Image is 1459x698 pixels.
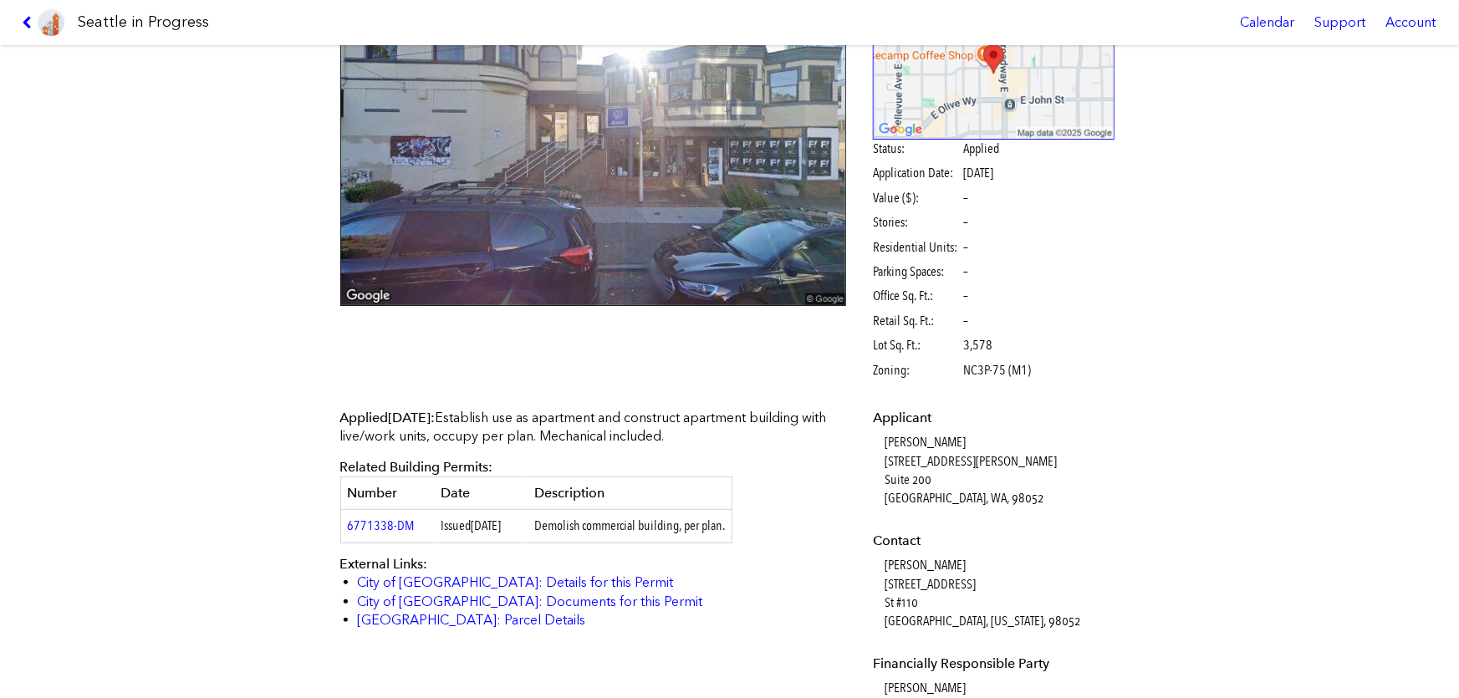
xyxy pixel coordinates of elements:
span: External Links: [340,556,428,572]
span: – [963,213,968,232]
span: NC3P-75 (M1) [963,361,1031,380]
dd: [PERSON_NAME] [STREET_ADDRESS][PERSON_NAME] Suite 200 [GEOGRAPHIC_DATA], WA, 98052 [885,433,1115,508]
th: Date [434,477,528,510]
span: Applied : [340,410,436,425]
span: – [963,189,968,207]
span: Related Building Permits: [340,459,493,475]
td: Demolish commercial building, per plan. [528,510,732,543]
span: [DATE] [389,410,431,425]
span: – [963,312,968,330]
dt: Applicant [873,409,1115,427]
span: – [963,238,968,257]
th: Description [528,477,732,510]
span: Application Date: [873,164,961,182]
dt: Contact [873,532,1115,550]
span: Office Sq. Ft.: [873,287,961,305]
span: Retail Sq. Ft.: [873,312,961,330]
span: – [963,287,968,305]
dt: Financially Responsible Party [873,655,1115,673]
span: Lot Sq. Ft.: [873,336,961,354]
span: Applied [963,140,999,158]
h1: Seattle in Progress [78,12,209,33]
dd: [PERSON_NAME] [STREET_ADDRESS] St #110 [GEOGRAPHIC_DATA], [US_STATE], 98052 [885,556,1115,631]
td: Issued [434,510,528,543]
th: Number [340,477,434,510]
span: Parking Spaces: [873,262,961,281]
span: Status: [873,140,961,158]
img: favicon-96x96.png [38,9,64,36]
a: [GEOGRAPHIC_DATA]: Parcel Details [358,612,586,628]
p: Establish use as apartment and construct apartment building with live/work units, occupy per plan... [340,409,847,446]
span: Value ($): [873,189,961,207]
span: Zoning: [873,361,961,380]
a: 6771338-DM [348,517,415,533]
span: Residential Units: [873,238,961,257]
span: 3,578 [963,336,992,354]
span: [DATE] [963,165,993,181]
a: City of [GEOGRAPHIC_DATA]: Documents for this Permit [358,594,703,609]
span: – [963,262,968,281]
span: Stories: [873,213,961,232]
span: [DATE] [471,517,501,533]
a: City of [GEOGRAPHIC_DATA]: Details for this Permit [358,574,674,590]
